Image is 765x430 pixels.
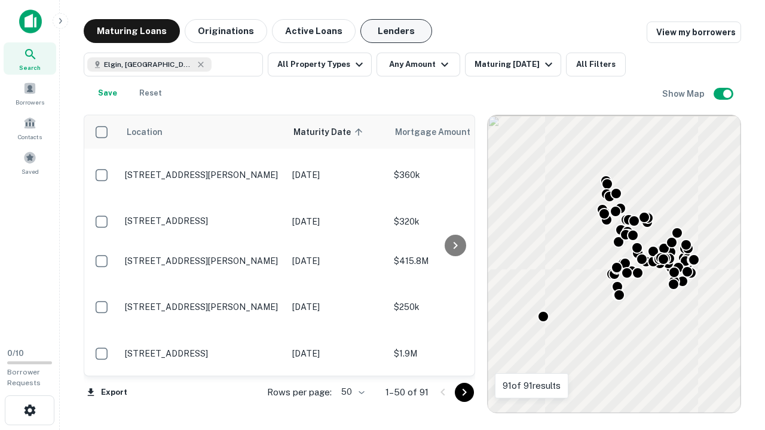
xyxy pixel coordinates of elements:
th: Maturity Date [286,115,388,149]
p: [STREET_ADDRESS][PERSON_NAME] [125,170,280,180]
span: 0 / 10 [7,349,24,358]
a: Saved [4,146,56,179]
a: Contacts [4,112,56,144]
p: [DATE] [292,347,382,360]
div: Maturing [DATE] [475,57,556,72]
a: Search [4,42,56,75]
img: capitalize-icon.png [19,10,42,33]
span: Mortgage Amount [395,125,486,139]
p: [DATE] [292,168,382,182]
h6: Show Map [662,87,706,100]
p: 91 of 91 results [503,379,561,393]
p: [STREET_ADDRESS][PERSON_NAME] [125,256,280,266]
button: All Property Types [268,53,372,76]
p: [STREET_ADDRESS] [125,348,280,359]
p: $1.9M [394,347,513,360]
button: Go to next page [455,383,474,402]
p: [DATE] [292,254,382,268]
p: [DATE] [292,300,382,314]
p: $320k [394,215,513,228]
span: Borrower Requests [7,368,41,387]
p: Rows per page: [267,385,332,400]
div: 0 0 [488,115,740,413]
p: [STREET_ADDRESS][PERSON_NAME] [125,302,280,312]
p: [DATE] [292,215,382,228]
span: Elgin, [GEOGRAPHIC_DATA], [GEOGRAPHIC_DATA] [104,59,194,70]
button: Active Loans [272,19,356,43]
p: 1–50 of 91 [385,385,429,400]
span: Location [126,125,163,139]
button: Maturing [DATE] [465,53,561,76]
span: Contacts [18,132,42,142]
button: Reset [131,81,170,105]
button: All Filters [566,53,626,76]
button: Maturing Loans [84,19,180,43]
div: 50 [336,383,366,401]
span: Search [19,63,41,72]
p: $415.8M [394,254,513,268]
p: [STREET_ADDRESS] [125,216,280,226]
button: Save your search to get updates of matches that match your search criteria. [88,81,127,105]
a: Borrowers [4,77,56,109]
button: Any Amount [377,53,460,76]
a: View my borrowers [647,21,741,43]
span: Saved [22,167,39,176]
span: Maturity Date [293,125,366,139]
iframe: Chat Widget [705,334,765,392]
p: $250k [394,300,513,314]
button: Lenders [360,19,432,43]
button: Export [84,383,130,401]
th: Mortgage Amount [388,115,519,149]
button: Originations [185,19,267,43]
span: Borrowers [16,97,44,107]
p: $360k [394,168,513,182]
th: Location [119,115,286,149]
